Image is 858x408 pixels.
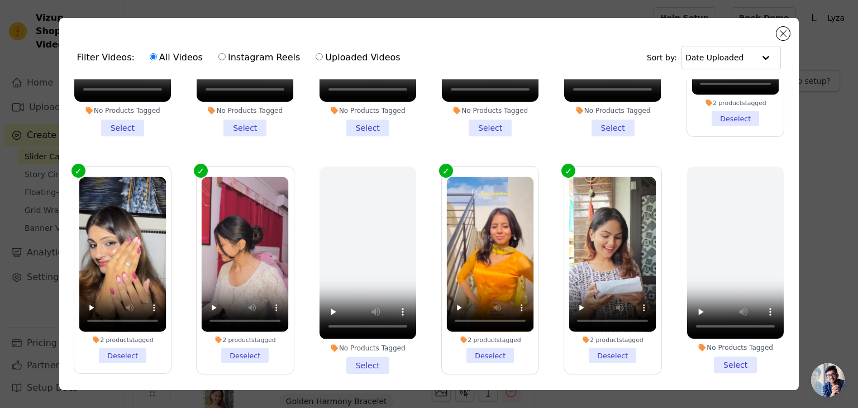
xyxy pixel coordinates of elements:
div: 2 products tagged [447,336,534,344]
div: No Products Tagged [564,106,661,115]
div: Filter Videos: [77,45,407,70]
div: No Products Tagged [320,106,416,115]
div: No Products Tagged [687,343,784,352]
div: No Products Tagged [442,106,538,115]
div: 2 products tagged [692,99,779,107]
div: No Products Tagged [74,106,171,115]
button: Close modal [776,27,790,40]
div: No Products Tagged [320,344,416,353]
div: Sort by: [647,46,781,69]
label: All Videos [149,50,203,65]
div: No Products Tagged [197,106,293,115]
label: Instagram Reels [218,50,301,65]
div: 2 products tagged [79,336,166,344]
label: Uploaded Videos [315,50,401,65]
div: 2 products tagged [202,336,289,344]
div: 2 products tagged [569,336,656,344]
div: Open chat [811,363,845,397]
